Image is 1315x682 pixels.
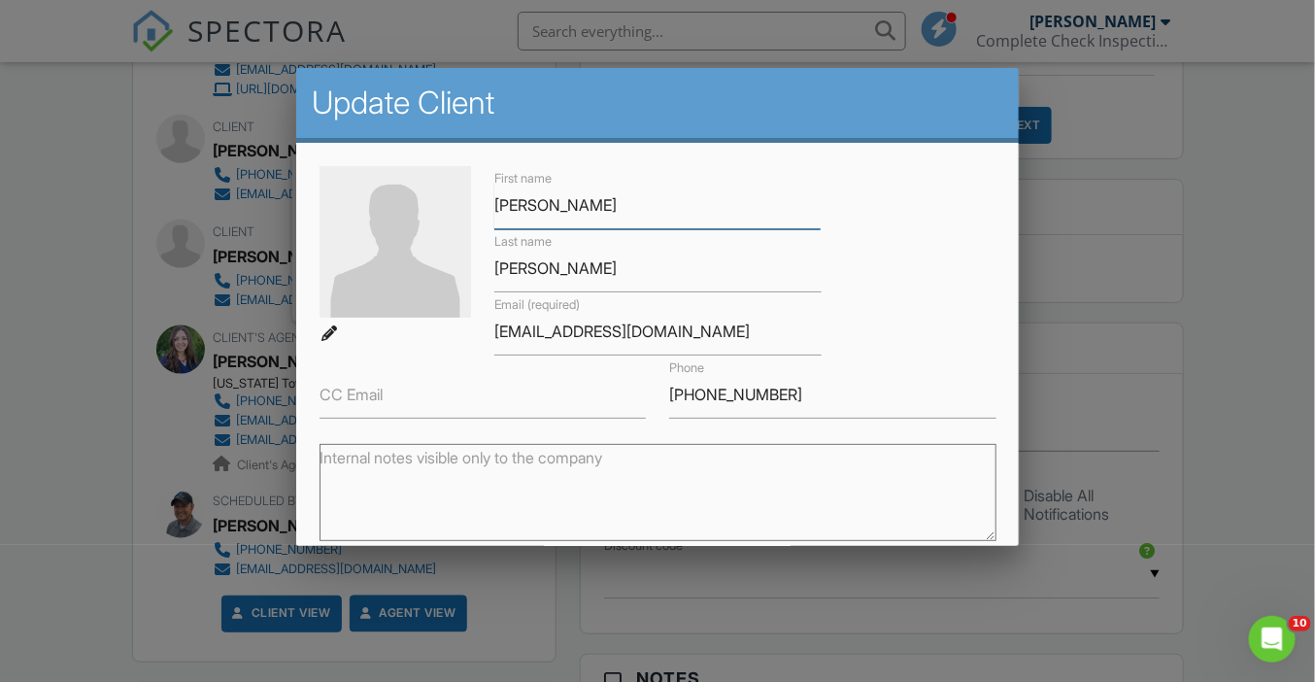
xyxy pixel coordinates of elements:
[1249,616,1296,663] iframe: Intercom live chat
[494,170,552,188] label: First name
[1289,616,1311,631] span: 10
[320,166,471,318] img: default-user-f0147aede5fd5fa78ca7ade42f37bd4542148d508eef1c3d3ea960f66861d68b.jpg
[320,447,602,468] label: Internal notes visible only to the company
[494,296,580,314] label: Email (required)
[669,359,704,377] label: Phone
[320,384,383,405] label: CC Email
[312,84,1004,122] h2: Update Client
[494,233,552,251] label: Last name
